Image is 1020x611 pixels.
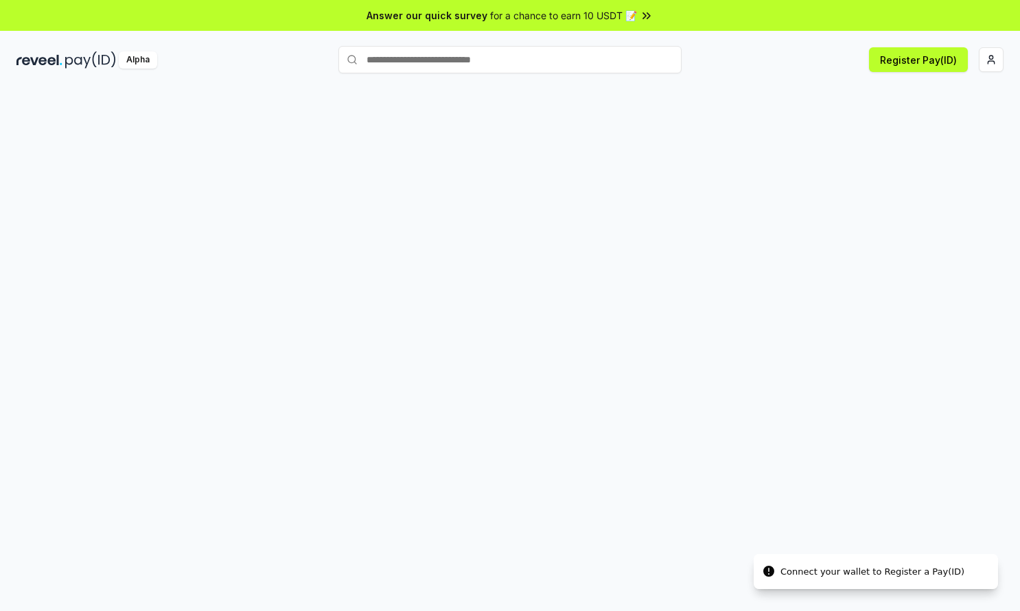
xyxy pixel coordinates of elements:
img: reveel_dark [16,51,62,69]
img: pay_id [65,51,116,69]
span: for a chance to earn 10 USDT 📝 [490,8,637,23]
div: Connect your wallet to Register a Pay(ID) [780,565,964,579]
span: Answer our quick survey [367,8,487,23]
div: Alpha [119,51,157,69]
button: Register Pay(ID) [869,47,968,72]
